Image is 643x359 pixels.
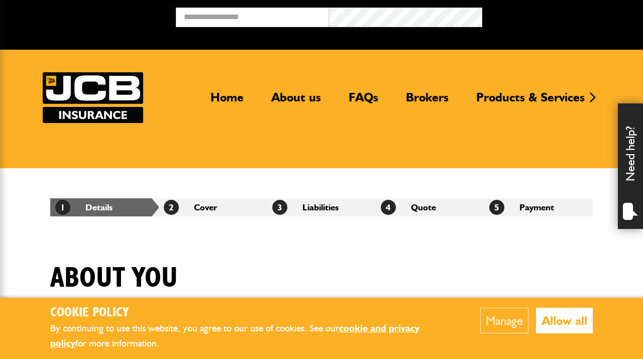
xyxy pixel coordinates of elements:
li: Details [50,198,159,216]
a: JCB Insurance Services [43,72,143,123]
button: Allow all [536,308,593,333]
button: Broker Login [482,8,635,23]
a: About us [264,90,329,113]
li: Quote [376,198,484,216]
li: Payment [484,198,593,216]
a: FAQs [341,90,386,113]
span: 4 [381,200,396,215]
img: JCB Insurance Services logo [43,72,143,123]
span: 5 [489,200,504,215]
span: 2 [164,200,179,215]
div: Need help? [618,103,643,229]
button: Manage [480,308,528,333]
li: Liabilities [267,198,376,216]
h2: Cookie Policy [50,305,450,321]
p: By continuing to use this website, you agree to our use of cookies. See our for more information. [50,321,450,351]
h1: About you [50,262,178,295]
a: Home [203,90,251,113]
a: Products & Services [469,90,592,113]
span: 1 [55,200,70,215]
span: 3 [272,200,287,215]
li: Cover [159,198,267,216]
a: Brokers [398,90,456,113]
